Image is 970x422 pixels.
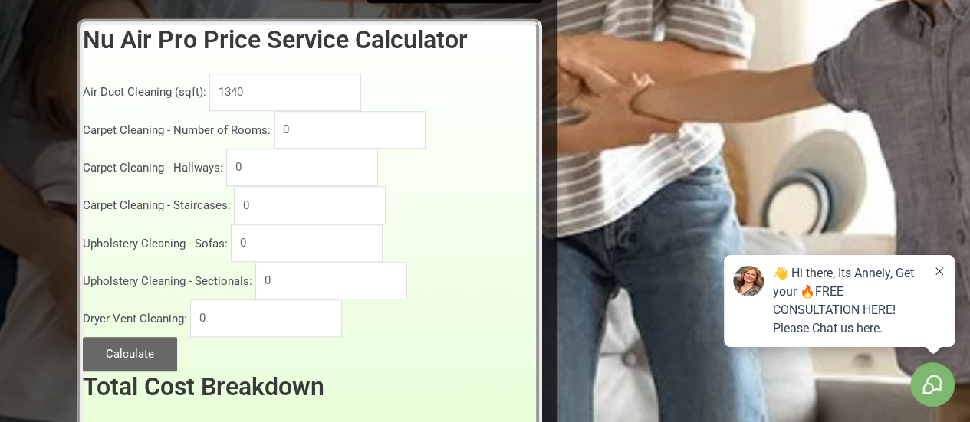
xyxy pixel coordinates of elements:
[83,337,177,371] button: Calculate
[83,85,206,99] label: Air Duct Cleaning (sqft):
[83,160,223,174] label: Carpet Cleaning - Hallways:
[83,311,187,325] label: Dryer Vent Cleaning:
[83,25,536,57] h2: Nu Air Pro Price Service Calculator
[83,273,252,287] label: Upholstery Cleaning - Sectionals:
[83,198,231,212] label: Carpet Cleaning - Staircases:
[83,371,536,404] h2: Total Cost Breakdown
[83,236,228,250] label: Upholstery Cleaning - Sofas:
[83,123,271,136] label: Carpet Cleaning - Number of Rooms:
